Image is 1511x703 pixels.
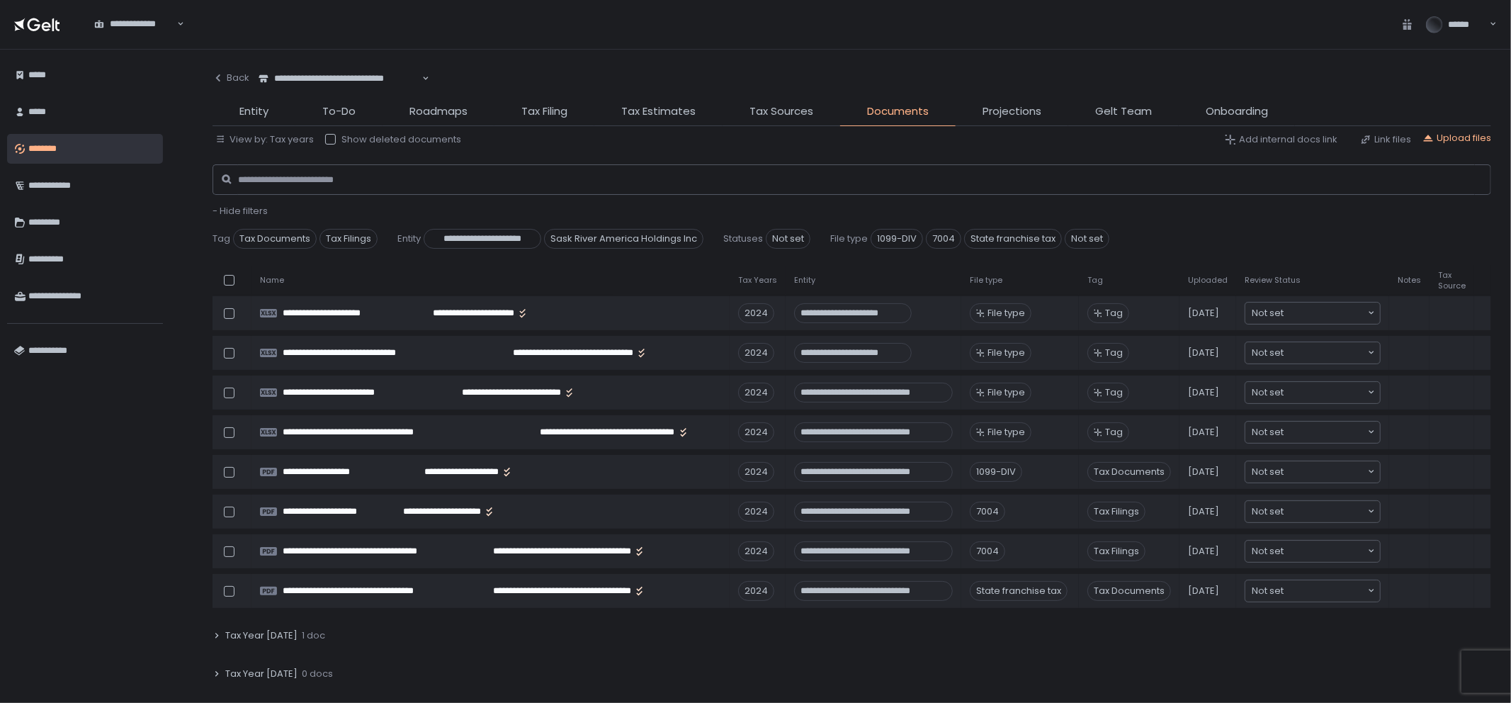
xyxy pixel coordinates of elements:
[521,103,567,120] span: Tax Filing
[970,581,1068,601] div: State franchise tax
[987,426,1025,439] span: File type
[738,502,774,522] div: 2024
[970,275,1002,286] span: File type
[964,229,1062,249] span: State franchise tax
[738,343,774,363] div: 2024
[225,629,298,642] span: Tax Year [DATE]
[1252,425,1284,439] span: Not set
[749,103,813,120] span: Tax Sources
[1087,541,1145,561] span: Tax Filings
[1105,307,1123,320] span: Tag
[1284,544,1366,558] input: Search for option
[397,232,421,245] span: Entity
[213,64,249,92] button: Back
[987,347,1025,359] span: File type
[1105,426,1123,439] span: Tag
[766,229,810,249] span: Not set
[983,103,1041,120] span: Projections
[249,64,429,94] div: Search for option
[1284,306,1366,320] input: Search for option
[1245,501,1380,522] div: Search for option
[738,541,774,561] div: 2024
[1225,133,1337,146] button: Add internal docs link
[970,502,1005,522] div: 7004
[1245,342,1380,364] div: Search for option
[970,462,1022,482] div: 1099-DIV
[233,229,317,249] span: Tax Documents
[1245,461,1380,483] div: Search for option
[1188,466,1219,478] span: [DATE]
[1188,545,1219,558] span: [DATE]
[302,629,325,642] span: 1 doc
[1206,103,1268,120] span: Onboarding
[1245,541,1380,562] div: Search for option
[621,103,696,120] span: Tax Estimates
[175,17,176,31] input: Search for option
[1065,229,1109,249] span: Not set
[260,275,284,286] span: Name
[738,462,774,482] div: 2024
[1087,275,1103,286] span: Tag
[1188,307,1219,320] span: [DATE]
[1438,270,1466,291] span: Tax Source
[1284,584,1366,598] input: Search for option
[1252,386,1284,400] span: Not set
[794,275,815,286] span: Entity
[1245,303,1380,324] div: Search for option
[1284,465,1366,479] input: Search for option
[987,386,1025,399] span: File type
[1284,386,1366,400] input: Search for option
[1245,580,1380,602] div: Search for option
[738,383,774,403] div: 2024
[85,9,184,39] div: Search for option
[215,133,314,146] button: View by: Tax years
[1284,346,1366,360] input: Search for option
[1284,505,1366,519] input: Search for option
[319,229,378,249] span: Tax Filings
[1087,502,1145,522] span: Tax Filings
[302,668,333,680] span: 0 docs
[1252,584,1284,598] span: Not set
[1188,505,1219,518] span: [DATE]
[1398,275,1421,286] span: Notes
[1252,346,1284,360] span: Not set
[1188,275,1228,286] span: Uploaded
[738,275,777,286] span: Tax Years
[1360,133,1411,146] button: Link files
[409,103,468,120] span: Roadmaps
[213,72,249,84] div: Back
[987,307,1025,320] span: File type
[1284,425,1366,439] input: Search for option
[738,422,774,442] div: 2024
[420,72,421,86] input: Search for option
[970,541,1005,561] div: 7004
[1245,422,1380,443] div: Search for option
[1252,465,1284,479] span: Not set
[1188,347,1219,359] span: [DATE]
[1087,581,1171,601] span: Tax Documents
[225,668,298,680] span: Tax Year [DATE]
[738,303,774,323] div: 2024
[1422,132,1491,145] button: Upload files
[213,232,230,245] span: Tag
[1188,426,1219,439] span: [DATE]
[1252,306,1284,320] span: Not set
[1105,347,1123,359] span: Tag
[926,229,961,249] span: 7004
[1105,386,1123,399] span: Tag
[1188,585,1219,597] span: [DATE]
[544,229,703,249] span: Sask River America Holdings Inc
[213,204,268,218] span: - Hide filters
[738,581,774,601] div: 2024
[322,103,356,120] span: To-Do
[1188,386,1219,399] span: [DATE]
[830,232,868,245] span: File type
[1095,103,1152,120] span: Gelt Team
[1252,544,1284,558] span: Not set
[723,232,763,245] span: Statuses
[1245,275,1301,286] span: Review Status
[1252,505,1284,519] span: Not set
